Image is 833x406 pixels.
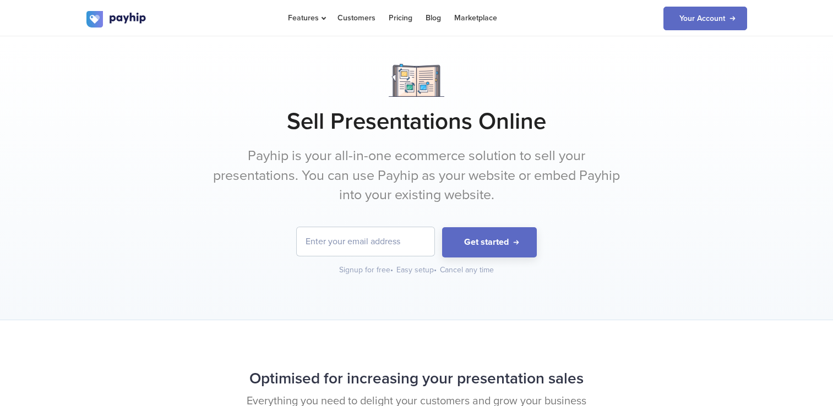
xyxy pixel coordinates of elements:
[434,265,437,275] span: •
[389,64,444,97] img: Notebook.png
[297,227,434,256] input: Enter your email address
[86,11,147,28] img: logo.svg
[339,265,394,276] div: Signup for free
[663,7,747,30] a: Your Account
[440,265,494,276] div: Cancel any time
[442,227,537,257] button: Get started
[390,265,393,275] span: •
[396,265,438,276] div: Easy setup
[288,13,324,23] span: Features
[86,108,747,135] h1: Sell Presentations Online
[86,364,747,393] h2: Optimised for increasing your presentation sales
[210,146,623,205] p: Payhip is your all-in-one ecommerce solution to sell your presentations. You can use Payhip as yo...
